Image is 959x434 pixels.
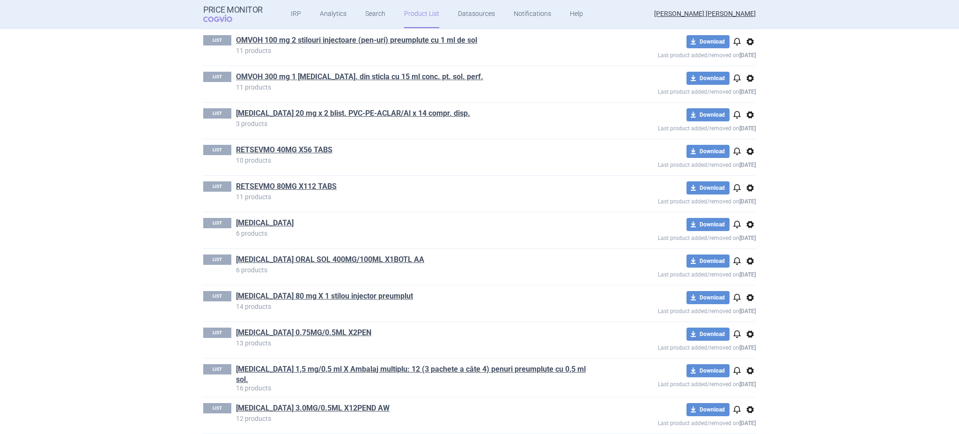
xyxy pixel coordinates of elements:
[236,47,590,54] p: 11 products
[236,291,590,303] h1: TALTZ 80 mg X 1 stilou injector preumplut
[236,254,590,267] h1: STRATTERA ORAL SOL 400MG/100ML X1BOTL AA
[236,194,590,200] p: 11 products
[203,5,263,15] strong: Price Monitor
[203,35,231,45] p: LIST
[236,218,590,230] h1: SAXENDA
[236,364,590,385] a: [MEDICAL_DATA] 1,5 mg/0,5 ml X Ambalaj multiplu: 12 (3 pachete a câte 4) penuri preumplute cu 0,5...
[739,381,756,388] strong: [DATE]
[590,416,756,428] p: Last product added/removed on
[590,85,756,97] p: Last product added/removed on
[590,48,756,60] p: Last product added/removed on
[686,328,730,341] button: Download
[739,89,756,95] strong: [DATE]
[739,52,756,59] strong: [DATE]
[236,218,294,228] a: [MEDICAL_DATA]
[236,303,590,310] p: 14 products
[686,254,730,268] button: Download
[236,403,390,413] a: [MEDICAL_DATA] 3.0MG/0.5ML X12PEND AW
[236,181,337,192] a: RETSEVMO 80MG X112 TABS
[236,267,590,273] p: 6 products
[203,218,231,228] p: LIST
[203,5,263,23] a: Price MonitorCOGVIO
[739,235,756,241] strong: [DATE]
[236,35,590,47] h1: OMVOH 100 mg 2 stilouri injectoare (pen-uri) preumplute cu 1 ml de sol
[686,364,730,377] button: Download
[739,162,756,168] strong: [DATE]
[686,35,730,48] button: Download
[686,72,730,85] button: Download
[236,340,590,346] p: 13 products
[739,344,756,351] strong: [DATE]
[203,108,231,119] p: LIST
[203,145,231,155] p: LIST
[236,328,371,338] a: [MEDICAL_DATA] 0.75MG/0.5ML X2PEN
[236,364,590,385] h1: TRULICITY 1,5 mg/0,5 ml X Ambalaj multiplu: 12 (3 pachete a câte 4) penuri preumplute cu 0,5 ml sol.
[739,271,756,278] strong: [DATE]
[739,125,756,132] strong: [DATE]
[203,181,231,192] p: LIST
[739,308,756,314] strong: [DATE]
[686,145,730,158] button: Download
[236,108,590,120] h1: PROZAC 20 mg x 2 blist. PVC-PE-ACLAR/Al x 14 compr. disp.
[236,108,470,119] a: [MEDICAL_DATA] 20 mg x 2 blist. PVC-PE-ACLAR/Al x 14 compr. disp.
[236,181,590,194] h1: RETSEVMO 80MG X112 TABS
[203,15,245,22] span: COGVIO
[236,35,477,45] a: OMVOH 100 mg 2 stilouri injectoare (pen-uri) preumplute cu 1 ml de sol
[686,403,730,416] button: Download
[686,291,730,304] button: Download
[590,121,756,133] p: Last product added/removed on
[590,158,756,170] p: Last product added/removed on
[236,145,590,157] h1: RETSEVMO 40MG X56 TABS
[203,328,231,338] p: LIST
[203,72,231,82] p: LIST
[203,291,231,301] p: LIST
[236,385,590,391] p: 16 products
[236,415,590,422] p: 12 products
[590,268,756,279] p: Last product added/removed on
[590,304,756,316] p: Last product added/removed on
[686,218,730,231] button: Download
[236,291,413,301] a: [MEDICAL_DATA] 80 mg X 1 stilou injector preumplut
[686,108,730,121] button: Download
[236,157,590,164] p: 10 products
[203,254,231,265] p: LIST
[236,230,590,237] p: 6 products
[686,181,730,195] button: Download
[236,72,590,84] h1: OMVOH 300 mg 1 flac. din sticla cu 15 ml conc. pt. sol. perf.
[236,72,483,82] a: OMVOH 300 mg 1 [MEDICAL_DATA]. din sticla cu 15 ml conc. pt. sol. perf.
[236,84,590,90] p: 11 products
[590,341,756,352] p: Last product added/removed on
[236,328,590,340] h1: TRULICITY 0.75MG/0.5ML X2PEN
[590,195,756,206] p: Last product added/removed on
[236,120,590,127] p: 3 products
[590,231,756,243] p: Last product added/removed on
[236,145,332,155] a: RETSEVMO 40MG X56 TABS
[739,420,756,427] strong: [DATE]
[590,377,756,389] p: Last product added/removed on
[203,364,231,374] p: LIST
[236,403,590,415] h1: TRULICITY 3.0MG/0.5ML X12PEND AW
[203,403,231,413] p: LIST
[236,254,424,265] a: [MEDICAL_DATA] ORAL SOL 400MG/100ML X1BOTL AA
[739,198,756,205] strong: [DATE]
